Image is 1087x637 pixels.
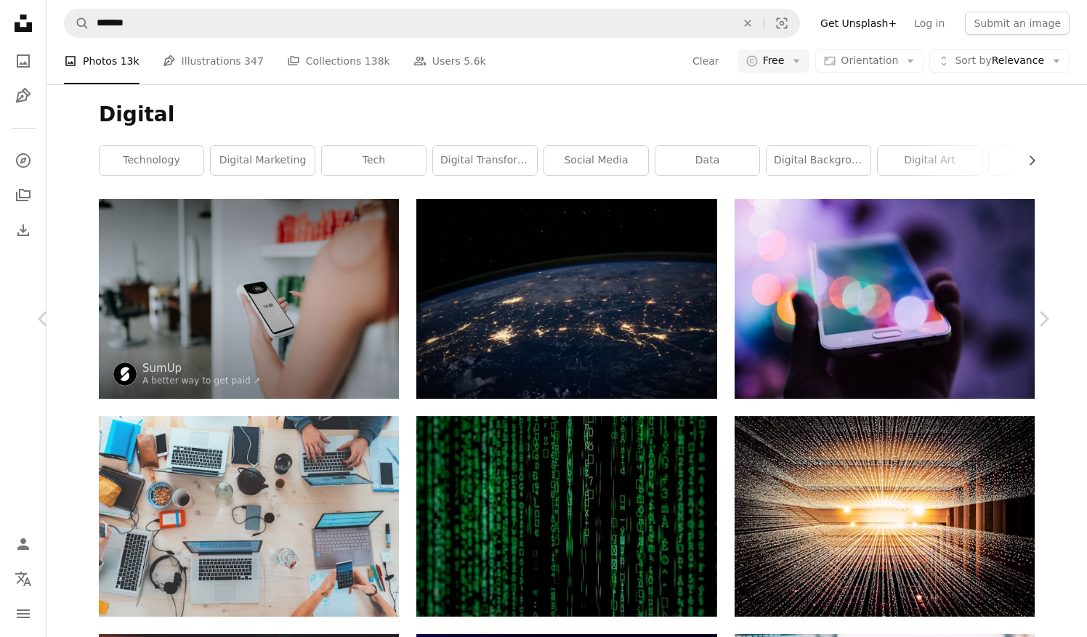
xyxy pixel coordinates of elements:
button: Language [9,564,38,593]
button: Clear [692,49,720,73]
img: worm's eye-view photography of ceiling [735,416,1035,617]
a: Illustrations [9,81,38,110]
span: 347 [244,53,264,69]
button: Free [738,49,810,73]
a: Illustrations 347 [163,38,264,84]
span: Free [763,54,785,68]
a: tech [322,146,426,175]
form: Find visuals sitewide [64,9,800,38]
a: technology [100,146,203,175]
a: A better way to get paid ↗ [142,376,261,386]
span: 138k [365,53,390,69]
img: Go to SumUp's profile [113,362,137,386]
img: photo of outer space [416,199,716,399]
a: Get Unsplash+ [812,12,905,35]
a: digital background [767,146,870,175]
a: photo of outer space [416,292,716,305]
span: Sort by [955,54,991,66]
img: people sitting down near table with assorted laptop computers [99,416,399,616]
span: Orientation [841,54,898,66]
a: Explore [9,146,38,175]
a: worm's eye-view photography of ceiling [735,510,1035,523]
img: Matrix movie still [416,416,716,616]
button: Visual search [764,9,799,37]
button: Submit an image [965,12,1070,35]
a: people sitting down near table with assorted laptop computers [99,509,399,522]
a: digital marketing [211,146,315,175]
a: Users 5.6k [413,38,486,84]
a: Log in / Sign up [9,530,38,559]
a: Log in [905,12,953,35]
span: 5.6k [464,53,485,69]
a: social media [544,146,648,175]
a: Collections 138k [287,38,390,84]
h1: Digital [99,102,1035,128]
a: digital transformation [433,146,537,175]
button: Search Unsplash [65,9,89,37]
a: person holding smartphone [735,292,1035,305]
a: Someone is holding a payment terminal at a salon. [99,292,399,305]
button: Clear [732,9,764,37]
img: person holding smartphone [735,199,1035,399]
a: SumUp [142,361,261,376]
img: Someone is holding a payment terminal at a salon. [99,199,399,399]
a: Matrix movie still [416,509,716,522]
a: Next [1000,249,1087,389]
button: Sort byRelevance [929,49,1070,73]
a: data [655,146,759,175]
a: Download History [9,216,38,245]
button: Menu [9,599,38,628]
button: scroll list to the right [1019,146,1035,175]
a: Collections [9,181,38,210]
span: Relevance [955,54,1044,68]
a: digital art [878,146,982,175]
button: Orientation [815,49,924,73]
a: Photos [9,46,38,76]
